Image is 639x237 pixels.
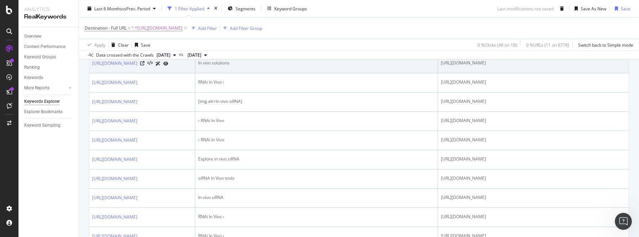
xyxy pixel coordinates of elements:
[109,39,129,51] button: Clear
[24,13,73,21] div: RealKeywords
[155,60,160,67] a: AI Url Details
[213,5,219,12] div: times
[198,60,435,66] div: In vivo solutions
[198,25,217,31] div: Add Filter
[24,122,60,129] div: Keyword Sampling
[85,3,159,14] button: Last 6 MonthsvsPrev. Period
[188,52,201,58] span: 2025 Apr. 1st
[157,52,170,58] span: 2025 Oct. 1st
[612,3,630,14] button: Save
[24,122,74,129] a: Keyword Sampling
[441,214,626,220] div: [URL][DOMAIN_NAME]
[24,84,67,92] a: More Reports
[154,51,179,59] button: [DATE]
[441,156,626,162] div: [URL][DOMAIN_NAME]
[165,3,213,14] button: 1 Filter Applied
[94,5,122,11] span: Last 6 Months
[24,43,74,51] a: Content Performance
[85,25,127,31] span: Destination - Full URL
[24,108,63,116] div: Explorer Bookmarks
[163,60,168,67] a: URL Inspection
[92,214,137,221] a: [URL][DOMAIN_NAME]
[92,117,137,125] a: [URL][DOMAIN_NAME]
[189,24,217,32] button: Add Filter
[198,194,435,201] div: In vivo siRNA
[477,42,517,48] div: 0 % Clicks ( 4K on 1B )
[96,52,154,58] div: Data crossed with the Crawls
[441,175,626,181] div: [URL][DOMAIN_NAME]
[5,3,18,16] button: go back
[128,25,130,31] span: =
[179,51,185,58] span: vs
[94,42,105,48] div: Apply
[92,98,137,105] a: [URL][DOMAIN_NAME]
[92,194,137,201] a: [URL][DOMAIN_NAME]
[185,51,210,59] button: [DATE]
[198,98,435,105] div: [img.alt=In vivo siRNA]
[24,98,60,105] div: Keywords Explorer
[225,3,258,14] button: Segments
[85,39,105,51] button: Apply
[24,33,41,40] div: Overview
[575,39,633,51] button: Switch back to Simple mode
[24,64,74,71] a: Ranking
[34,183,39,188] button: Gif picker
[122,180,133,191] button: Send a message…
[92,175,137,182] a: [URL][DOMAIN_NAME]
[24,43,65,51] div: Content Performance
[24,74,74,81] a: Keywords
[441,60,626,66] div: [URL][DOMAIN_NAME]
[198,175,435,181] div: siRNA In Vivo tools
[92,137,137,144] a: [URL][DOMAIN_NAME]
[578,42,633,48] div: Switch back to Simple mode
[441,79,626,85] div: [URL][DOMAIN_NAME]
[24,6,73,13] div: Analytics
[581,5,606,11] div: Save As New
[198,156,435,162] div: Explore in vivo siRNA
[441,137,626,143] div: [URL][DOMAIN_NAME]
[497,5,554,11] div: Last modifications not saved
[236,5,255,11] span: Segments
[122,5,150,11] span: vs Prev. Period
[24,74,43,81] div: Keywords
[35,9,89,16] p: The team can also help
[140,61,144,65] a: Visit Online Page
[441,98,626,105] div: [URL][DOMAIN_NAME]
[198,117,435,124] div: ‹ RNAi In Vivo
[274,5,307,11] div: Keyword Groups
[92,79,137,86] a: [URL][DOMAIN_NAME]
[441,194,626,201] div: [URL][DOMAIN_NAME]
[22,183,28,188] button: Emoji picker
[92,156,137,163] a: [URL][DOMAIN_NAME]
[24,33,74,40] a: Overview
[6,168,136,180] textarea: Ask a question…
[118,42,129,48] div: Clear
[24,98,74,105] a: Keywords Explorer
[572,3,606,14] button: Save As New
[230,25,262,31] div: Add Filter Group
[131,23,183,33] span: ^.*[URL][DOMAIN_NAME]
[24,84,49,92] div: More Reports
[220,24,262,32] button: Add Filter Group
[526,42,569,48] div: 0 % URLs ( 11 on 671K )
[24,64,40,71] div: Ranking
[11,183,17,188] button: Upload attachment
[125,3,138,16] div: Close
[111,3,125,16] button: Home
[45,183,51,188] button: Start recording
[35,4,86,9] h1: Customer Support
[24,108,74,116] a: Explorer Bookmarks
[24,53,74,61] a: Keyword Groups
[92,60,137,67] a: [URL][DOMAIN_NAME]
[20,4,32,15] img: Profile image for Customer Support
[175,5,204,11] div: 1 Filter Applied
[198,137,435,143] div: ‹ RNAi In Vivo
[621,5,630,11] div: Save
[24,53,56,61] div: Keyword Groups
[441,117,626,124] div: [URL][DOMAIN_NAME]
[141,42,150,48] div: Save
[132,39,150,51] button: Save
[198,214,435,220] div: RNAi In Vivo ›
[198,79,435,85] div: RNAi In Vivo ›
[615,213,632,230] iframe: Intercom live chat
